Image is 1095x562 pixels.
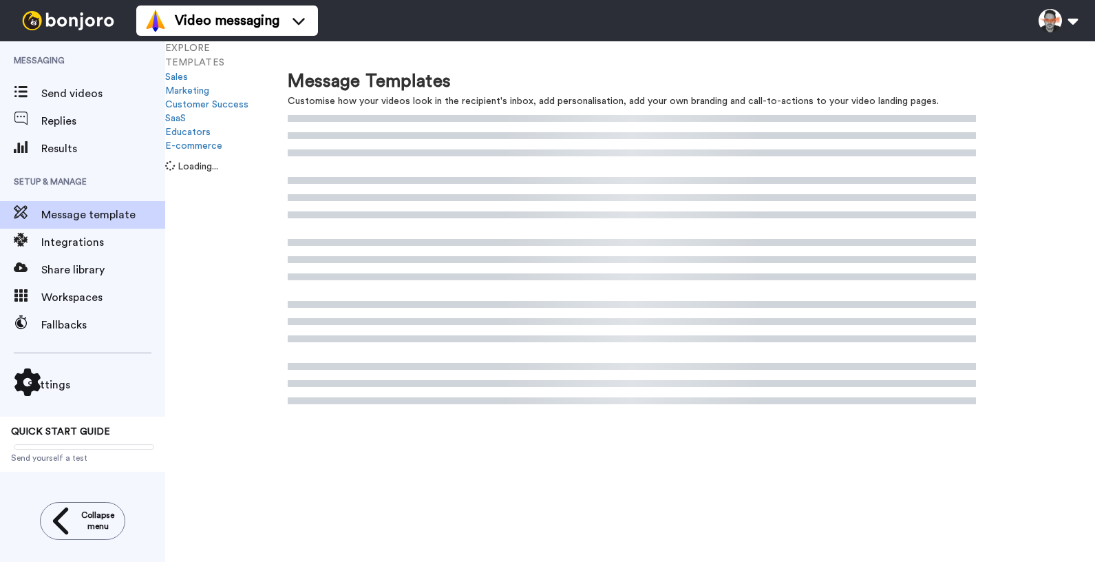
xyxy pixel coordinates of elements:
[165,127,211,137] a: Educators
[165,114,186,123] a: SaaS
[165,100,248,110] a: Customer Success
[165,41,260,70] li: EXPLORE TEMPLATES
[145,10,167,32] img: vm-color.svg
[165,72,188,82] a: Sales
[11,452,154,464] span: Send yourself a test
[28,377,165,393] span: Settings
[41,140,165,157] span: Results
[175,11,279,30] span: Video messaging
[41,207,165,223] span: Message template
[81,510,114,532] span: Collapse menu
[41,113,165,129] span: Replies
[41,262,165,278] span: Share library
[165,162,218,171] span: Loading...
[41,317,165,333] span: Fallbacks
[165,141,222,151] a: E-commerce
[165,86,209,96] a: Marketing
[41,85,165,102] span: Send videos
[41,289,165,306] span: Workspaces
[288,69,1067,94] div: Message Templates
[41,234,165,251] span: Integrations
[288,94,939,108] div: Customise how your videos look in the recipient's inbox, add personalisation, add your own brandi...
[17,11,120,30] img: bj-logo-header-white.svg
[40,502,125,540] button: Collapse menu
[11,427,110,437] span: QUICK START GUIDE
